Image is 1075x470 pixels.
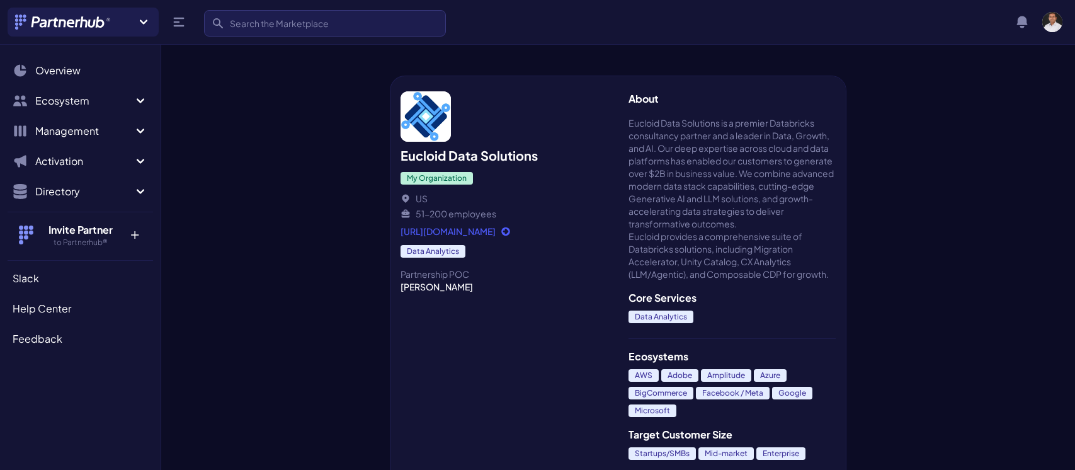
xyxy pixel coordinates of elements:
button: Activation [8,149,153,174]
img: user photo [1042,12,1062,32]
span: Data Analytics [401,245,465,258]
h3: About [629,91,836,106]
button: Invite Partner to Partnerhub® + [8,212,153,258]
span: My Organization [401,172,473,185]
input: Search the Marketplace [204,10,446,37]
h3: Target Customer Size [629,427,836,442]
span: Management [35,123,133,139]
span: Azure [754,369,787,382]
span: Google [772,387,812,399]
div: Partnership POC [401,268,608,280]
h3: Ecosystems [629,349,836,364]
button: Ecosystem [8,88,153,113]
a: [URL][DOMAIN_NAME] [401,225,608,238]
span: Data Analytics [629,311,693,323]
button: Management [8,118,153,144]
a: Feedback [8,326,153,352]
span: Mid-market [698,447,754,460]
span: Ecosystem [35,93,133,108]
li: US [401,192,608,205]
li: 51-200 employees [401,207,608,220]
div: [PERSON_NAME] [401,280,608,293]
p: + [121,222,148,243]
h4: Invite Partner [40,222,121,238]
span: Startups/SMBs [629,447,696,460]
span: Enterprise [756,447,805,460]
span: Eucloid Data Solutions is a premier Databricks consultancy partner and a leader in Data, Growth, ... [629,117,836,280]
span: Facebook / Meta [696,387,770,399]
a: Overview [8,58,153,83]
span: AWS [629,369,659,382]
button: Directory [8,179,153,204]
span: Amplitude [701,369,751,382]
span: Help Center [13,301,71,316]
span: Adobe [661,369,698,382]
span: Overview [35,63,81,78]
h3: Core Services [629,290,836,306]
h5: to Partnerhub® [40,238,121,248]
a: Help Center [8,296,153,321]
span: Directory [35,184,133,199]
span: Activation [35,154,133,169]
span: Slack [13,271,39,286]
a: Slack [8,266,153,291]
span: Microsoft [629,404,676,417]
span: Feedback [13,331,62,347]
img: Eucloid Data Solutions [401,91,451,142]
img: Partnerhub® Logo [15,14,111,30]
span: BigCommerce [629,387,693,399]
h2: Eucloid Data Solutions [401,147,608,164]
